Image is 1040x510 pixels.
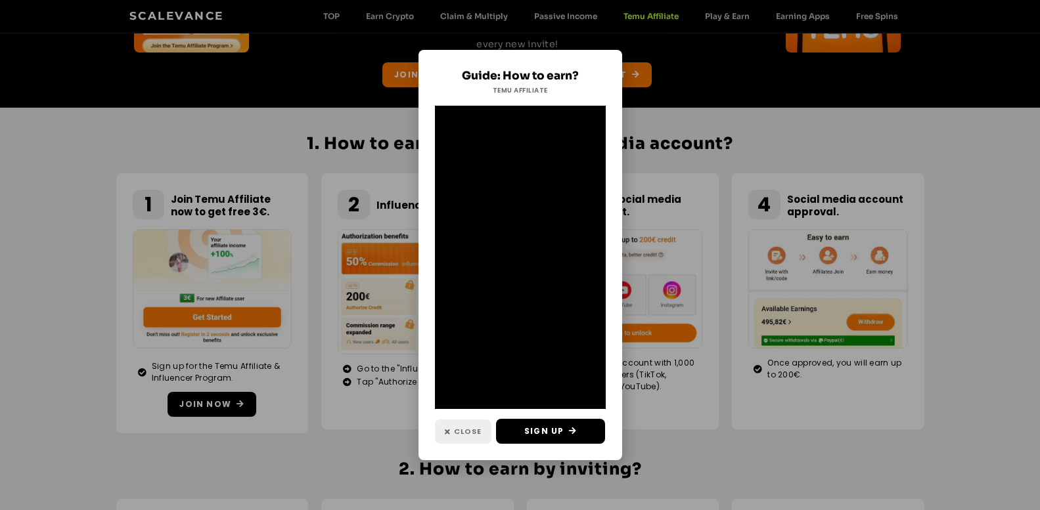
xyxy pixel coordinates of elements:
[462,69,579,83] a: Guide: How to earn?
[524,425,564,437] span: Sign Up
[496,419,605,444] a: Sign Up
[435,106,606,409] iframe: YouTube video player
[435,419,491,444] a: Close
[454,426,482,437] span: Close
[438,85,602,95] h2: Temu Affiliate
